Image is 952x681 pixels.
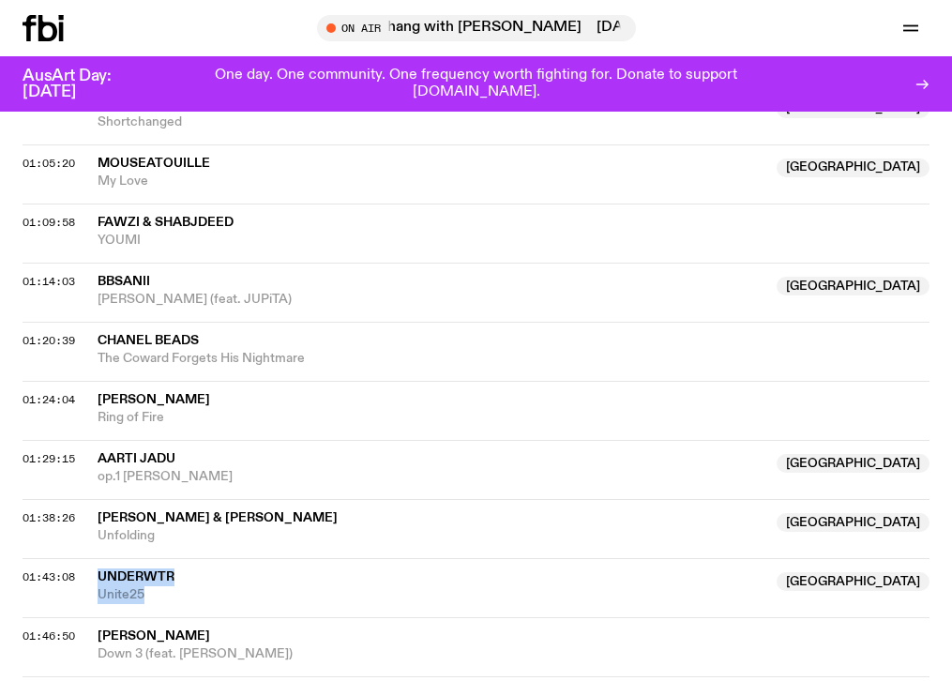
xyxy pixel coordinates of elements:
span: 01:46:50 [23,628,75,643]
span: Unfolding [98,527,765,545]
span: bbsanii [98,275,150,288]
span: op.1 [PERSON_NAME] [98,468,765,486]
span: Chanel Beads [98,334,199,347]
span: Aarti Jadu [98,452,175,465]
button: 01:46:50 [23,631,75,642]
button: 01:05:20 [23,159,75,169]
span: [GEOGRAPHIC_DATA] [777,454,929,473]
span: [PERSON_NAME] [98,629,210,643]
span: YOUMI [98,232,929,250]
button: 01:09:58 [23,218,75,228]
button: 01:38:26 [23,513,75,523]
span: [GEOGRAPHIC_DATA] [777,572,929,591]
span: Down 3 (feat. [PERSON_NAME]) [98,645,929,663]
button: 01:24:04 [23,395,75,405]
p: One day. One community. One frequency worth fighting for. Donate to support [DOMAIN_NAME]. [158,68,794,100]
button: 01:43:08 [23,572,75,583]
span: underwtr [98,570,174,583]
span: Fawzi & Shabjdeed [98,216,234,229]
span: The Coward Forgets His Nightmare [98,350,929,368]
span: Unite25 [98,586,765,604]
button: 01:14:03 [23,277,75,287]
span: 01:05:20 [23,156,75,171]
span: 01:14:03 [23,274,75,289]
span: 01:24:04 [23,392,75,407]
span: 01:29:15 [23,451,75,466]
span: Mouseatouille [98,157,210,170]
span: 01:20:39 [23,333,75,348]
span: [GEOGRAPHIC_DATA] [777,513,929,532]
span: [PERSON_NAME] (feat. JUPiTA) [98,291,765,309]
button: 01:29:15 [23,454,75,464]
span: [GEOGRAPHIC_DATA] [777,277,929,295]
span: Ring of Fire [98,409,929,427]
span: 01:43:08 [23,569,75,584]
span: My Love [98,173,765,190]
button: On Air[DATE] Overhang with [PERSON_NAME][DATE] Overhang with [PERSON_NAME] [317,15,636,41]
span: 01:38:26 [23,510,75,525]
span: 01:09:58 [23,215,75,230]
span: [PERSON_NAME] & [PERSON_NAME] [98,511,338,524]
span: [GEOGRAPHIC_DATA] [777,159,929,177]
button: 01:20:39 [23,336,75,346]
span: [PERSON_NAME] [98,393,210,406]
span: Shortchanged [98,113,765,131]
h3: AusArt Day: [DATE] [23,68,143,100]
